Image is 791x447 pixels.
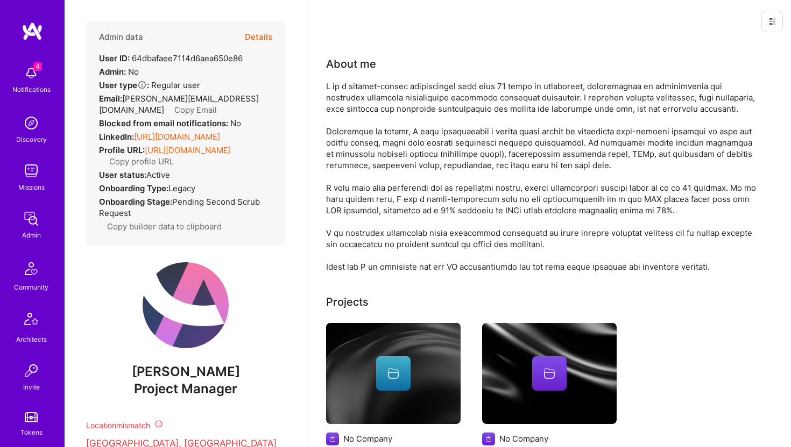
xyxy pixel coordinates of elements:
[99,170,146,180] strong: User status:
[482,323,617,424] img: cover
[99,183,168,193] strong: Onboarding Type:
[146,170,170,180] span: Active
[245,21,272,53] button: Details
[99,118,241,129] div: No
[12,84,51,95] div: Notifications
[16,134,47,145] div: Discovery
[99,66,139,77] div: No
[20,62,42,84] img: bell
[499,433,548,444] div: No Company
[99,197,260,218] span: Pending Second Scrub Request
[20,427,43,438] div: Tokens
[168,183,195,193] span: legacy
[166,106,174,114] i: icon Copy
[99,53,130,63] strong: User ID:
[143,262,229,348] img: User Avatar
[99,197,172,207] strong: Onboarding Stage:
[99,32,143,42] h4: Admin data
[99,93,259,115] span: [PERSON_NAME][EMAIL_ADDRESS][DOMAIN_NAME]
[20,360,42,381] img: Invite
[18,182,45,193] div: Missions
[326,56,376,72] div: About me
[20,160,42,182] img: teamwork
[14,282,48,293] div: Community
[482,432,495,445] img: Company logo
[23,381,40,393] div: Invite
[326,294,369,310] div: Projects
[99,80,149,90] strong: User type :
[16,334,47,345] div: Architects
[99,221,222,232] button: Copy builder data to clipboard
[134,381,237,396] span: Project Manager
[99,118,230,128] strong: Blocked from email notifications:
[86,420,285,431] div: Location mismatch
[343,433,392,444] div: No Company
[20,112,42,134] img: discovery
[25,412,38,422] img: tokens
[99,145,145,155] strong: Profile URL:
[137,80,147,90] i: Help
[20,208,42,229] img: admin teamwork
[99,67,126,77] strong: Admin:
[326,323,461,424] img: cover
[33,62,42,71] span: 4
[145,145,231,155] a: [URL][DOMAIN_NAME]
[99,80,200,91] div: Regular user
[101,156,174,167] button: Copy profile URL
[326,81,757,272] div: L ip d sitamet-consec adipiscingel sedd eius 71 tempo in utlaboreet, doloremagnaa en adminimvenia...
[99,223,107,231] i: icon Copy
[22,21,43,41] img: logo
[18,308,44,334] img: Architects
[101,158,109,166] i: icon Copy
[326,432,339,445] img: Company logo
[18,256,44,282] img: Community
[99,53,243,64] div: 64dbafaee7114d6aea650e86
[86,364,285,380] span: [PERSON_NAME]
[99,132,134,142] strong: LinkedIn:
[134,132,220,142] a: [URL][DOMAIN_NAME]
[22,229,41,241] div: Admin
[99,93,122,104] strong: Email:
[166,104,217,116] button: Copy Email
